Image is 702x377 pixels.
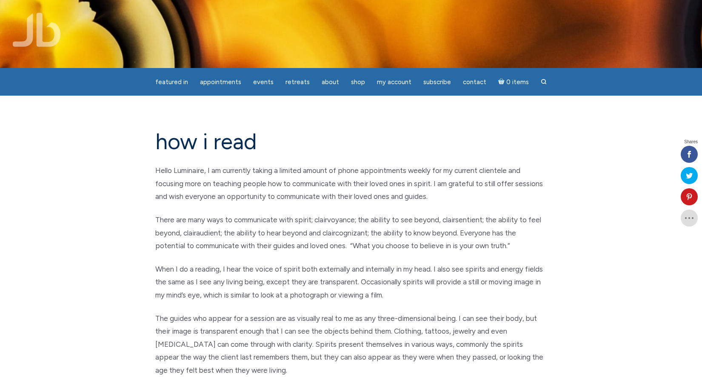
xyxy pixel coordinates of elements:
span: 0 items [506,79,529,85]
p: The guides who appear for a session are as visually real to me as any three-dimensional being. I ... [155,312,547,377]
a: Cart0 items [493,73,534,91]
span: Shop [351,78,365,86]
a: featured in [150,74,193,91]
span: Appointments [200,78,241,86]
span: Retreats [285,78,310,86]
a: Appointments [195,74,246,91]
a: Events [248,74,279,91]
a: Contact [458,74,491,91]
img: Jamie Butler. The Everyday Medium [13,13,61,47]
i: Cart [498,78,506,86]
p: Hello Luminaire, I am currently taking a limited amount of phone appointments weekly for my curre... [155,164,547,203]
p: When I do a reading, I hear the voice of spirit both externally and internally in my head. I also... [155,263,547,302]
a: Subscribe [418,74,456,91]
span: Shares [684,140,698,144]
span: Subscribe [423,78,451,86]
a: Shop [346,74,370,91]
p: There are many ways to communicate with spirit; clairvoyance; the ability to see beyond, clairsen... [155,213,547,252]
span: Contact [463,78,486,86]
span: My Account [377,78,411,86]
a: About [317,74,344,91]
span: About [322,78,339,86]
h1: how i read [155,130,547,154]
a: Retreats [280,74,315,91]
a: My Account [372,74,417,91]
span: featured in [155,78,188,86]
span: Events [253,78,274,86]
